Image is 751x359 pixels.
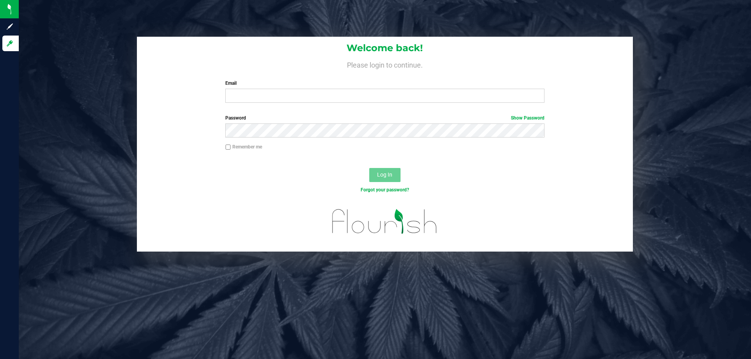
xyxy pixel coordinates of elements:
[377,171,392,178] span: Log In
[6,23,14,30] inline-svg: Sign up
[361,187,409,193] a: Forgot your password?
[137,59,633,69] h4: Please login to continue.
[369,168,401,182] button: Log In
[323,202,447,241] img: flourish_logo.svg
[137,43,633,53] h1: Welcome back!
[6,39,14,47] inline-svg: Log in
[511,115,544,121] a: Show Password
[225,115,246,121] span: Password
[225,143,262,150] label: Remember me
[225,145,231,150] input: Remember me
[225,80,544,87] label: Email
